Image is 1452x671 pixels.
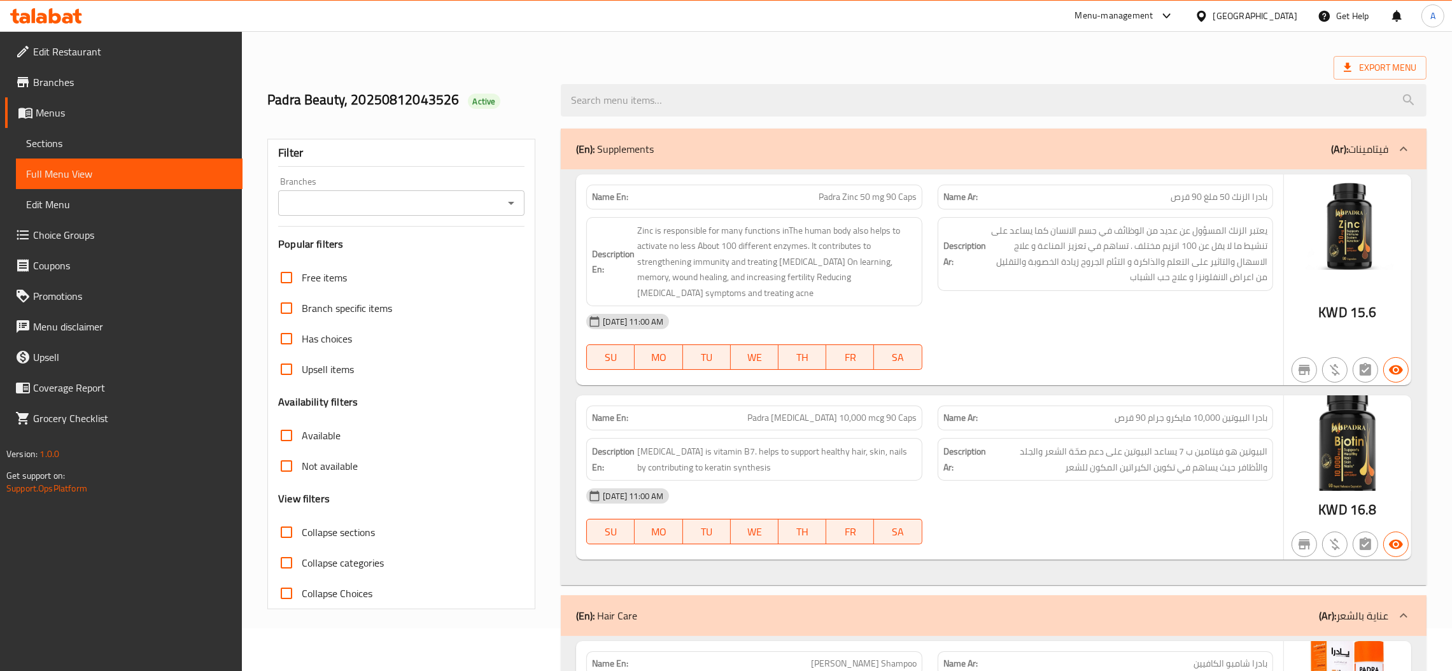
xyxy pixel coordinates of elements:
button: SA [874,344,922,370]
span: Collapse sections [302,525,375,540]
button: WE [731,519,779,544]
span: MO [640,348,677,367]
strong: Description En: [592,246,635,278]
div: (En): Supplements(Ar):فيتامينات [561,129,1427,169]
p: عناية بالشعر [1319,608,1388,623]
strong: Name En: [592,190,628,204]
button: TH [779,344,826,370]
strong: Name En: [592,411,628,425]
div: Active [468,94,501,109]
span: Upsell items [302,362,354,377]
button: Not has choices [1353,357,1378,383]
b: (En): [576,139,595,159]
b: (Ar): [1319,606,1336,625]
span: TH [784,523,821,541]
span: SU [592,348,630,367]
div: (En): Supplements(Ar):فيتامينات [561,169,1427,586]
button: Available [1383,532,1409,557]
span: KWD [1318,497,1347,522]
span: Choice Groups [33,227,232,243]
span: TU [688,348,726,367]
strong: Name Ar: [943,190,978,204]
input: search [561,84,1427,117]
span: Export Menu [1334,56,1427,80]
span: TH [784,348,821,367]
a: Choice Groups [5,220,243,250]
a: Promotions [5,281,243,311]
button: Open [502,194,520,212]
button: TU [683,344,731,370]
button: Not branch specific item [1292,532,1317,557]
span: يعتبر الزنك المسؤول عن عديد من الوظائف في جسم الانسان كما يساعد على تنشيط ما لا يقل عن 100 انزيم ... [989,223,1267,285]
strong: Description En: [592,444,635,475]
a: Menus [5,97,243,128]
span: A [1430,9,1435,23]
h3: Availability filters [278,395,358,409]
span: Promotions [33,288,232,304]
a: Menu disclaimer [5,311,243,342]
a: Edit Menu [16,189,243,220]
div: (En): Hair Care(Ar):عناية بالشعر [561,595,1427,636]
span: Edit Menu [26,197,232,212]
strong: Description Ar: [943,444,986,475]
a: Grocery Checklist [5,403,243,434]
a: Sections [16,128,243,159]
strong: Name En: [592,657,628,670]
button: SA [874,519,922,544]
span: Collapse categories [302,555,384,570]
span: SA [879,348,917,367]
strong: Name Ar: [943,411,978,425]
span: Export Menu [1344,60,1416,76]
span: Padra [MEDICAL_DATA] 10,000 mcg 90 Caps [747,411,917,425]
a: Upsell [5,342,243,372]
span: [DATE] 11:00 AM [598,316,668,328]
span: Collapse Choices [302,586,372,601]
span: [PERSON_NAME] Shampoo [811,657,917,670]
span: SA [879,523,917,541]
span: TU [688,523,726,541]
span: SU [592,523,630,541]
a: Full Menu View [16,159,243,189]
span: 15.6 [1350,300,1377,325]
button: TH [779,519,826,544]
span: FR [831,348,869,367]
div: [GEOGRAPHIC_DATA] [1213,9,1297,23]
a: Coupons [5,250,243,281]
span: biotin is vitamin B7. helps to support healthy hair, skin, nails by contributing to keratin synth... [637,444,916,475]
span: WE [736,523,773,541]
span: Sections [26,136,232,151]
span: Menu disclaimer [33,319,232,334]
span: WE [736,348,773,367]
button: FR [826,344,874,370]
span: Full Menu View [26,166,232,181]
h3: View filters [278,491,330,506]
button: Purchased item [1322,532,1348,557]
button: WE [731,344,779,370]
p: Hair Care [576,608,637,623]
button: Not has choices [1353,532,1378,557]
button: MO [635,519,682,544]
span: KWD [1318,300,1347,325]
span: Active [468,95,501,108]
span: بادرا الزنك 50 ملغ 90 قرص [1171,190,1267,204]
span: 16.8 [1350,497,1377,522]
span: Edit Restaurant [33,44,232,59]
div: Filter [278,139,525,167]
span: البيوتين هو فيتامين ب 7 يساعد البيوتين على دعم صحّة الشعر والجلد والأظافر حيث يساهم في تكوين الكي... [989,444,1267,475]
b: (En): [576,606,595,625]
span: Zinc is responsible for many functions inThe human body also helps to activate no less About 100 ... [637,223,916,301]
span: Free items [302,270,347,285]
p: فيتامينات [1331,141,1388,157]
button: SU [586,519,635,544]
button: Available [1383,357,1409,383]
span: Branches [33,74,232,90]
h3: Popular filters [278,237,525,251]
span: Not available [302,458,358,474]
b: (Ar): [1331,139,1348,159]
span: Version: [6,446,38,462]
span: Coupons [33,258,232,273]
strong: Name Ar: [943,657,978,670]
span: FR [831,523,869,541]
span: [DATE] 11:00 AM [598,490,668,502]
span: Get support on: [6,467,65,484]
